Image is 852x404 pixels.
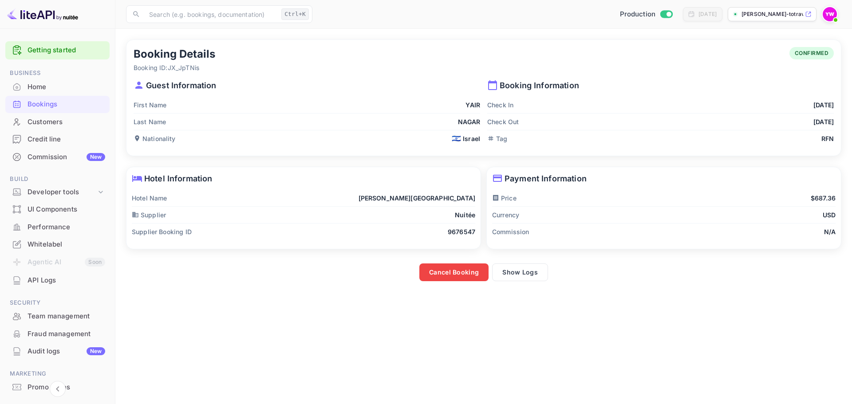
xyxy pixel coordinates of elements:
p: Supplier [132,210,166,220]
p: USD [823,210,836,220]
span: Production [620,9,656,20]
p: N/A [824,227,836,236]
div: Bookings [28,99,105,110]
div: Israel [452,134,480,143]
div: New [87,153,105,161]
a: Whitelabel [5,236,110,252]
p: RFN [821,134,834,143]
div: Customers [28,117,105,127]
p: [DATE] [813,117,834,126]
p: [PERSON_NAME][GEOGRAPHIC_DATA] [359,193,476,203]
p: Check Out [487,117,519,126]
div: Customers [5,114,110,131]
a: Promo codes [5,379,110,395]
a: Team management [5,308,110,324]
div: Bookings [5,96,110,113]
a: Bookings [5,96,110,112]
p: YAIR [465,100,480,110]
a: Home [5,78,110,95]
div: Fraud management [28,329,105,339]
p: 9676547 [448,227,475,236]
div: UI Components [28,204,105,215]
div: New [87,347,105,355]
p: Payment Information [492,173,836,184]
div: Ctrl+K [281,8,309,20]
div: Whitelabel [28,239,105,250]
span: Business [5,68,110,78]
div: Fraud management [5,326,110,343]
p: [DATE] [813,100,834,110]
span: 🇮🇱 [452,135,461,142]
span: Build [5,174,110,184]
div: Commission [28,152,105,162]
div: Audit logs [28,346,105,357]
p: Tag [487,134,507,143]
p: Nuitée [455,210,475,220]
input: Search (e.g. bookings, documentation) [144,5,278,23]
div: [DATE] [698,10,717,18]
h5: Booking Details [134,47,215,61]
p: NAGAR [458,117,480,126]
a: Customers [5,114,110,130]
div: Home [28,82,105,92]
p: Price [492,193,517,203]
a: Getting started [28,45,105,55]
button: Show Logs [492,263,548,281]
button: Cancel Booking [419,263,489,281]
p: Supplier Booking ID [132,227,192,236]
a: CommissionNew [5,149,110,165]
span: Security [5,298,110,308]
p: Guest Information [134,79,480,91]
a: Credit line [5,131,110,147]
div: Credit line [5,131,110,148]
p: Nationality [134,134,176,143]
p: Last Name [134,117,166,126]
div: Developer tools [5,184,110,200]
div: Getting started [5,41,110,59]
div: Performance [5,219,110,236]
div: Home [5,78,110,96]
p: $687.36 [811,193,836,203]
div: Credit line [28,134,105,145]
p: Currency [492,210,519,220]
a: Fraud management [5,326,110,342]
p: Hotel Information [132,173,475,184]
p: Commission [492,227,529,236]
span: Marketing [5,369,110,379]
div: API Logs [28,275,105,286]
p: First Name [134,100,167,110]
div: Team management [5,308,110,325]
img: LiteAPI logo [7,7,78,21]
p: [PERSON_NAME]-totravel... [742,10,803,18]
p: Booking ID: JX_JpTNis [134,63,215,72]
a: API Logs [5,272,110,288]
p: Hotel Name [132,193,167,203]
div: Developer tools [28,187,96,197]
p: Booking Information [487,79,834,91]
button: Collapse navigation [50,381,66,397]
div: Team management [28,311,105,322]
span: CONFIRMED [789,49,834,57]
img: Yahav Winkler [823,7,837,21]
a: UI Components [5,201,110,217]
a: Performance [5,219,110,235]
div: Promo codes [28,382,105,392]
div: Switch to Sandbox mode [616,9,676,20]
a: Audit logsNew [5,343,110,359]
div: CommissionNew [5,149,110,166]
div: Performance [28,222,105,232]
p: Check In [487,100,513,110]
